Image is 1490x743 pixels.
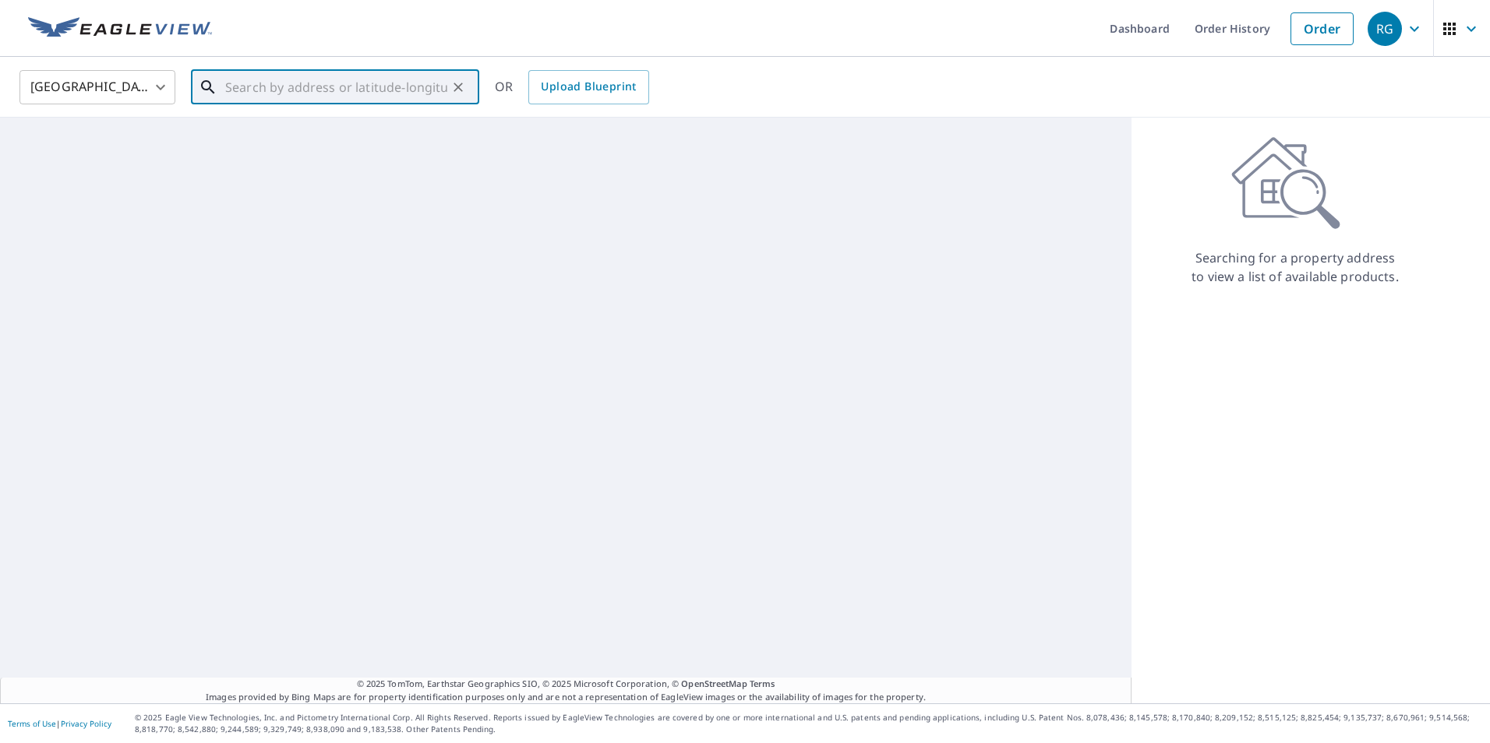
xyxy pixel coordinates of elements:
[447,76,469,98] button: Clear
[495,70,649,104] div: OR
[681,678,747,689] a: OpenStreetMap
[8,718,56,729] a: Terms of Use
[135,712,1482,735] p: © 2025 Eagle View Technologies, Inc. and Pictometry International Corp. All Rights Reserved. Repo...
[8,719,111,728] p: |
[1191,248,1400,286] p: Searching for a property address to view a list of available products.
[750,678,775,689] a: Terms
[1368,12,1402,46] div: RG
[357,678,775,691] span: © 2025 TomTom, Earthstar Geographics SIO, © 2025 Microsoft Corporation, ©
[541,77,636,97] span: Upload Blueprint
[225,65,447,109] input: Search by address or latitude-longitude
[528,70,648,104] a: Upload Blueprint
[28,17,212,40] img: EV Logo
[1291,12,1354,45] a: Order
[61,718,111,729] a: Privacy Policy
[19,65,175,109] div: [GEOGRAPHIC_DATA]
